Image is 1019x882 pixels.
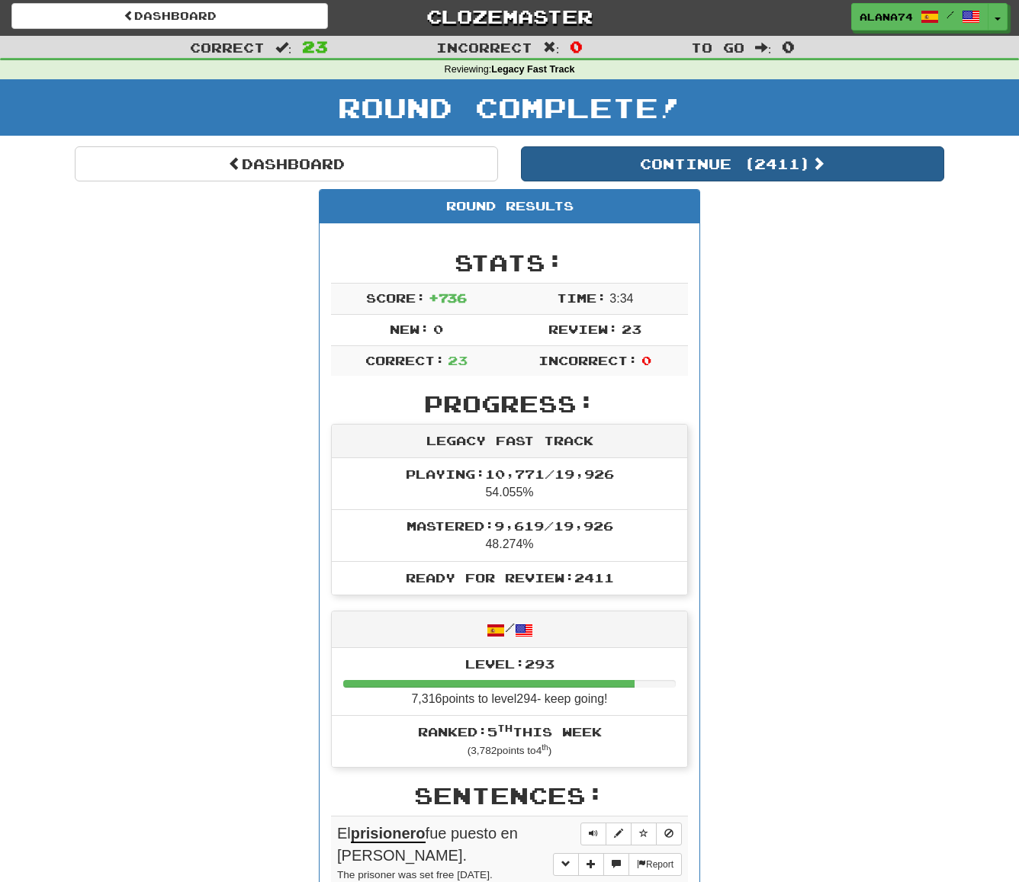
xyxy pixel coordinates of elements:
span: 0 [570,37,583,56]
a: Dashboard [11,3,328,29]
div: Legacy Fast Track [332,425,687,458]
strong: Legacy Fast Track [491,64,574,75]
span: 0 [641,353,651,367]
div: More sentence controls [553,853,682,876]
span: + 736 [429,290,467,305]
span: Incorrect: [538,353,638,367]
li: 7,316 points to level 294 - keep going! [332,648,687,717]
button: Toggle ignore [656,823,682,845]
span: New: [390,322,429,336]
span: Ready for Review: 2411 [406,570,614,585]
a: Clozemaster [351,3,667,30]
span: Mastered: 9,619 / 19,926 [407,518,613,533]
span: 23 [448,353,468,367]
span: Correct [190,40,265,55]
div: Round Results [320,190,699,223]
span: Score: [366,290,426,305]
small: ( 3,782 points to 4 ) [468,745,552,756]
div: Sentence controls [580,823,682,845]
li: 54.055% [332,458,687,510]
span: Review: [548,322,618,336]
span: Correct: [365,353,445,367]
button: Play sentence audio [580,823,606,845]
u: prisionero [351,825,426,843]
sup: th [542,743,548,752]
span: El fue puesto en [PERSON_NAME]. [337,825,518,864]
button: Toggle favorite [631,823,657,845]
span: : [275,41,292,54]
a: Alana74 / [851,3,988,30]
button: Report [628,853,682,876]
li: 48.274% [332,509,687,562]
span: Time: [557,290,606,305]
h2: Sentences: [331,783,688,808]
span: To go [691,40,744,55]
span: Incorrect [436,40,532,55]
sup: th [497,723,513,733]
span: Alana74 [860,10,913,24]
span: / [947,9,954,20]
span: : [543,41,560,54]
span: 0 [433,322,443,336]
h2: Progress: [331,391,688,416]
span: 23 [302,37,328,56]
button: Continue (2411) [521,146,944,181]
button: Edit sentence [606,823,632,845]
h1: Round Complete! [5,92,1014,123]
div: / [332,611,687,647]
span: 0 [782,37,795,56]
small: The prisoner was set free [DATE]. [337,869,493,880]
span: Playing: 10,771 / 19,926 [406,467,614,481]
a: Dashboard [75,146,498,181]
span: Level: 293 [465,656,555,671]
span: Ranked: 5 this week [418,724,602,739]
span: 3 : 34 [609,292,633,305]
button: Toggle grammar [553,853,579,876]
button: Add sentence to collection [578,853,604,876]
span: 23 [622,322,641,336]
h2: Stats: [331,250,688,275]
span: : [755,41,772,54]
